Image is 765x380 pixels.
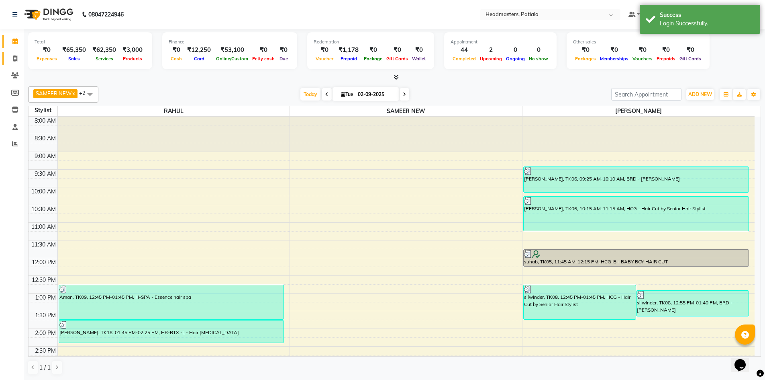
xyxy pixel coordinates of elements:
input: 2025-09-02 [355,88,396,101]
div: ₹0 [630,45,655,55]
span: Prepaids [655,56,677,62]
div: ₹62,350 [89,45,119,55]
span: 1 / 1 [39,364,51,372]
div: 1:30 PM [33,311,57,320]
div: Redemption [314,39,428,45]
iframe: chat widget [731,348,757,372]
div: [PERSON_NAME], TK06, 09:25 AM-10:10 AM, BRD - [PERSON_NAME] [524,167,749,192]
div: Stylist [29,106,57,115]
span: Gift Cards [384,56,410,62]
span: Voucher [314,56,335,62]
div: ₹0 [250,45,277,55]
input: Search Appointment [611,88,681,101]
div: [PERSON_NAME], TK18, 01:45 PM-02:25 PM, HR-BTX -L - Hair [MEDICAL_DATA] [59,320,284,343]
div: suhab, TK05, 11:45 AM-12:15 PM, HCG-B - BABY BOY HAIR CUT [524,250,749,266]
span: Tue [339,91,355,97]
div: Login Successfully. [660,19,754,28]
div: 0 [504,45,527,55]
div: 11:00 AM [30,223,57,231]
span: Completed [451,56,478,62]
span: Wallet [410,56,428,62]
div: 44 [451,45,478,55]
span: Cash [169,56,184,62]
span: Memberships [598,56,630,62]
div: silwinder, TK08, 12:55 PM-01:40 PM, BRD - [PERSON_NAME] [636,291,749,316]
div: ₹0 [573,45,598,55]
div: ₹12,250 [184,45,214,55]
a: x [71,90,75,97]
span: Sales [66,56,82,62]
div: Appointment [451,39,550,45]
span: Today [300,88,320,101]
span: Card [192,56,206,62]
span: Due [277,56,290,62]
div: ₹0 [410,45,428,55]
div: 8:30 AM [33,134,57,143]
div: 10:00 AM [30,187,57,196]
div: ₹0 [314,45,335,55]
div: ₹0 [384,45,410,55]
div: Finance [169,39,291,45]
span: Online/Custom [214,56,250,62]
span: Gift Cards [677,56,703,62]
div: ₹1,178 [335,45,362,55]
div: ₹0 [598,45,630,55]
div: 0 [527,45,550,55]
div: ₹0 [677,45,703,55]
span: Prepaid [339,56,359,62]
div: 2:00 PM [33,329,57,337]
div: 10:30 AM [30,205,57,214]
div: 9:30 AM [33,170,57,178]
div: Success [660,11,754,19]
div: ₹0 [35,45,59,55]
div: ₹65,350 [59,45,89,55]
span: [PERSON_NAME] [522,106,755,116]
span: RAHUL [58,106,290,116]
div: 2:30 PM [33,347,57,355]
div: Aman, TK09, 12:45 PM-01:45 PM, H-SPA - Essence hair spa [59,285,284,319]
span: SAMEER NEW [36,90,71,97]
span: Expenses [35,56,59,62]
div: ₹0 [169,45,184,55]
div: 1:00 PM [33,294,57,302]
span: Package [362,56,384,62]
b: 08047224946 [88,3,124,26]
span: Packages [573,56,598,62]
div: Total [35,39,146,45]
span: SAMEER NEW [290,106,522,116]
div: 2 [478,45,504,55]
span: Services [94,56,115,62]
div: Other sales [573,39,703,45]
div: 12:30 PM [30,276,57,284]
span: Petty cash [250,56,277,62]
div: 11:30 AM [30,240,57,249]
div: 8:00 AM [33,117,57,125]
span: Upcoming [478,56,504,62]
div: [PERSON_NAME], TK06, 10:15 AM-11:15 AM, HCG - Hair Cut by Senior Hair Stylist [524,197,749,231]
button: ADD NEW [686,89,714,100]
img: logo [20,3,75,26]
span: Ongoing [504,56,527,62]
div: ₹0 [655,45,677,55]
div: ₹0 [277,45,291,55]
span: +2 [79,90,92,96]
div: ₹53,100 [214,45,250,55]
span: Products [121,56,144,62]
span: Vouchers [630,56,655,62]
div: 12:00 PM [30,258,57,267]
div: ₹3,000 [119,45,146,55]
div: ₹0 [362,45,384,55]
span: No show [527,56,550,62]
span: ADD NEW [688,91,712,97]
div: silwinder, TK08, 12:45 PM-01:45 PM, HCG - Hair Cut by Senior Hair Stylist [524,285,636,319]
div: 9:00 AM [33,152,57,160]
